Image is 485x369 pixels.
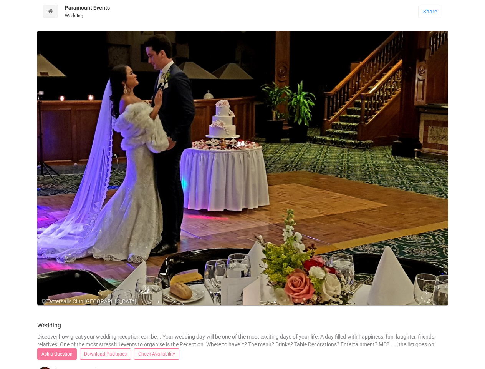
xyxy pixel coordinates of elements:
a: Check Availability [134,348,179,360]
h4: Wedding [37,322,448,329]
a: Download Packages [80,348,131,360]
strong: Paramount Events [65,5,110,11]
div: Tattersalls Clun [GEOGRAPHIC_DATA] [41,298,452,305]
img: Mail_Attachment.jpeg [37,31,448,305]
small: Wedding [65,13,83,18]
a: Share [418,5,442,18]
a: Ask a Question [37,348,77,360]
